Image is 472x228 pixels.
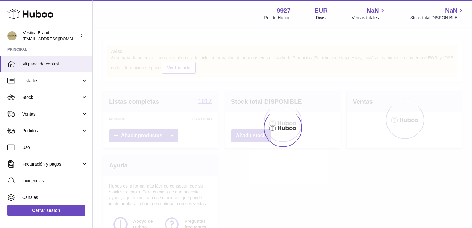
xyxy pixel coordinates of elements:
[410,15,465,21] span: Stock total DISPONIBLE
[7,31,17,40] img: logistic@vesiica.com
[277,6,291,15] strong: 9927
[316,15,328,21] div: Divisa
[22,195,88,201] span: Canales
[264,15,290,21] div: Ref de Huboo
[410,6,465,21] a: NaN Stock total DISPONIBLE
[23,30,78,42] div: Vesiica Brand
[367,6,379,15] span: NaN
[23,36,91,41] span: [EMAIL_ADDRESS][DOMAIN_NAME]
[22,128,81,134] span: Pedidos
[22,145,88,150] span: Uso
[22,161,81,167] span: Facturación y pagos
[22,111,81,117] span: Ventas
[315,6,328,15] strong: EUR
[22,78,81,84] span: Listados
[22,178,88,184] span: Incidencias
[352,15,386,21] span: Ventas totales
[7,205,85,216] a: Cerrar sesión
[352,6,386,21] a: NaN Ventas totales
[22,61,88,67] span: Mi panel de control
[445,6,457,15] span: NaN
[22,95,81,100] span: Stock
